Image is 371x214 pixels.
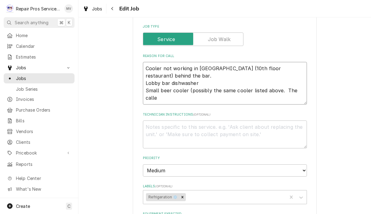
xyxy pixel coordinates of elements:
span: C [67,203,71,209]
span: Job Series [16,86,71,92]
div: R [6,4,14,13]
div: Refrigeration ❄️ [146,193,179,201]
a: Go to Help Center [4,173,75,183]
a: Estimates [4,52,75,62]
span: Help Center [16,175,71,182]
span: Bills [16,117,71,124]
a: Calendar [4,41,75,51]
span: Vendors [16,128,71,135]
span: Estimates [16,54,71,60]
span: K [68,19,71,26]
a: Bills [4,116,75,126]
div: Job Type [143,24,307,46]
span: Create [16,204,30,209]
span: ( optional ) [155,185,172,188]
div: Priority [143,156,307,176]
label: Job Type [143,24,307,29]
div: Technician Instructions [143,112,307,148]
a: Vendors [4,126,75,136]
span: ( optional ) [193,113,210,116]
label: Labels [143,184,307,189]
a: Jobs [80,4,105,14]
a: Purchase Orders [4,105,75,115]
span: What's New [16,186,71,192]
span: Pricebook [16,150,62,156]
a: Job Series [4,84,75,94]
span: Jobs [16,75,71,82]
span: Edit Job [117,5,139,13]
div: MV [64,4,73,13]
label: Priority [143,156,307,161]
a: Clients [4,137,75,147]
span: Invoices [16,96,71,102]
div: Repair Pros Services Inc's Avatar [6,4,14,13]
div: Reason For Call [143,54,307,105]
span: Reports [16,161,71,167]
a: Go to Jobs [4,63,75,73]
span: Jobs [16,64,62,71]
button: Navigate back [108,4,117,13]
span: Clients [16,139,71,145]
span: Purchase Orders [16,107,71,113]
span: Jobs [92,6,102,12]
div: Labels [143,184,307,204]
span: Search anything [15,19,48,26]
div: Repair Pros Services Inc [16,6,61,12]
span: ⌘ [59,19,63,26]
a: Go to Pricebook [4,148,75,158]
textarea: Cooler not working in [GEOGRAPHIC_DATA] (10th floor restaurant) behind the bar. Lobby bar dishwas... [143,62,307,105]
a: Invoices [4,94,75,104]
div: Mindy Volker's Avatar [64,4,73,13]
a: Reports [4,159,75,169]
label: Technician Instructions [143,112,307,117]
span: Calendar [16,43,71,49]
div: Remove Refrigeration ❄️ [179,193,186,201]
label: Reason For Call [143,54,307,59]
a: Jobs [4,73,75,83]
a: Home [4,30,75,40]
button: Search anything⌘K [4,17,75,28]
a: Go to What's New [4,184,75,194]
span: Home [16,32,71,39]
